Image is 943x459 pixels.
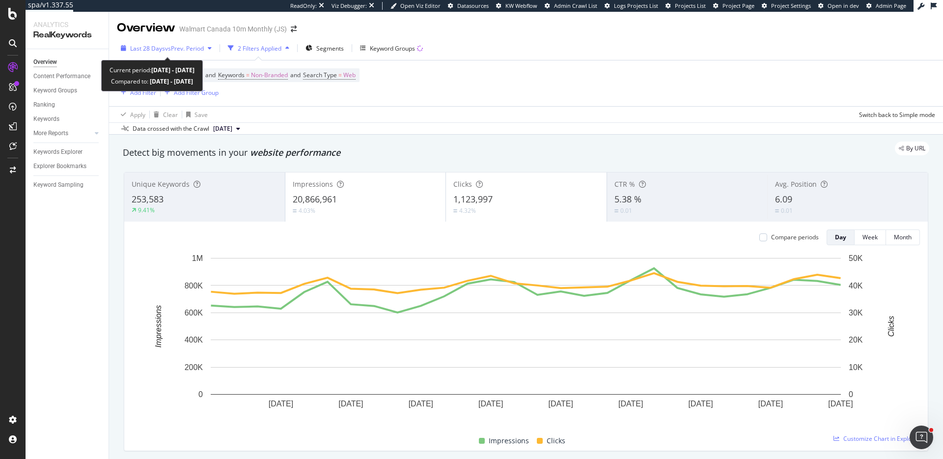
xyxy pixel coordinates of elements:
a: Logs Projects List [605,2,658,10]
span: = [246,71,250,79]
div: Data crossed with the Crawl [133,124,209,133]
text: 40K [849,281,863,289]
a: Admin Page [866,2,906,10]
a: Explorer Bookmarks [33,161,102,172]
text: 20K [849,336,863,344]
span: Segments [316,44,344,53]
text: [DATE] [828,400,853,408]
div: Week [862,233,878,241]
span: Datasources [457,2,489,9]
div: 2 Filters Applied [238,44,281,53]
img: Equal [614,209,618,212]
text: 10K [849,363,863,372]
div: Compared to: [111,76,193,87]
span: Non-Branded [251,68,288,82]
div: 0.01 [620,206,632,215]
button: Apply [117,107,145,122]
text: [DATE] [269,400,293,408]
img: Equal [453,209,457,212]
text: 30K [849,309,863,317]
span: Project Settings [771,2,811,9]
a: More Reports [33,128,92,139]
text: 800K [185,281,203,289]
div: ReadOnly: [290,2,317,10]
button: Month [886,229,920,245]
button: 2 Filters Applied [224,40,293,56]
a: Overview [33,57,102,67]
div: Apply [130,111,145,119]
span: 1,123,997 [453,193,493,205]
span: 20,866,961 [293,193,337,205]
span: Admin Page [876,2,906,9]
span: 5.38 % [614,193,641,205]
svg: A chart. [132,253,920,424]
span: Project Page [722,2,754,9]
div: Analytics [33,20,101,29]
button: Switch back to Simple mode [855,107,935,122]
button: Keyword Groups [356,40,427,56]
span: vs Prev. Period [165,44,204,53]
span: Open Viz Editor [400,2,441,9]
text: Impressions [154,305,163,347]
img: Equal [293,209,297,212]
span: Impressions [489,435,529,447]
a: Keywords [33,114,102,124]
span: 2025 Sep. 26th [213,124,232,133]
span: Logs Projects List [614,2,658,9]
button: Segments [302,40,348,56]
a: Keyword Groups [33,86,102,96]
div: 4.03% [299,206,315,215]
a: KW Webflow [496,2,537,10]
a: Projects List [666,2,706,10]
button: Week [855,229,886,245]
div: arrow-right-arrow-left [291,26,297,32]
span: and [205,71,216,79]
a: Content Performance [33,71,102,82]
div: 0.01 [781,206,793,215]
span: 6.09 [775,193,792,205]
a: Open Viz Editor [390,2,441,10]
img: Equal [775,209,779,212]
div: Day [835,233,846,241]
text: 50K [849,254,863,262]
span: Projects List [675,2,706,9]
text: 1M [192,254,203,262]
button: [DATE] [209,123,244,135]
span: Open in dev [828,2,859,9]
div: Month [894,233,912,241]
div: Add Filter [130,88,156,97]
b: [DATE] - [DATE] [148,77,193,86]
span: Unique Keywords [132,179,190,189]
button: Last 28 DaysvsPrev. Period [117,40,216,56]
div: Compare periods [771,233,819,241]
span: CTR % [614,179,635,189]
div: RealKeywords [33,29,101,41]
button: Add Filter [117,86,156,98]
text: [DATE] [338,400,363,408]
span: Admin Crawl List [554,2,597,9]
span: Keywords [218,71,245,79]
div: legacy label [895,142,929,155]
span: By URL [906,145,925,151]
button: Save [182,107,208,122]
span: and [290,71,301,79]
span: = [338,71,342,79]
text: [DATE] [618,400,643,408]
div: Clear [163,111,178,119]
text: Clicks [887,316,895,337]
text: 0 [849,390,853,399]
div: Switch back to Simple mode [859,111,935,119]
div: Walmart Canada 10m Monthly (JS) [179,24,287,34]
div: Keyword Sampling [33,180,83,190]
span: KW Webflow [505,2,537,9]
text: 600K [185,309,203,317]
div: Content Performance [33,71,90,82]
button: Add Filter Group [161,86,219,98]
text: [DATE] [549,400,573,408]
div: Keywords Explorer [33,147,83,157]
span: Search Type [303,71,337,79]
div: Explorer Bookmarks [33,161,86,172]
div: Viz Debugger: [332,2,367,10]
iframe: Intercom live chat [910,426,933,449]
